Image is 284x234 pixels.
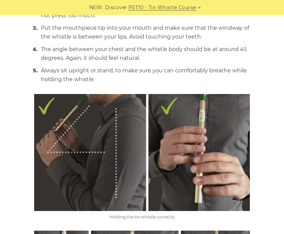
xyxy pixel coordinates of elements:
li: Put the mouthpiece tip into your mouth and make sure that the windway of the whistle is between y... [39,23,250,41]
figcaption: Holding the tin whistle correctly [34,214,250,220]
span: Discover [105,4,127,11]
a: PST10 - Tin Whistle Course [128,4,196,11]
li: Always sit upright or stand, to make sure you can comfortably breathe while holding the whistle. [39,66,250,84]
img: Holding the tin whistle correctly [34,94,250,211]
span: NEW: [89,4,103,11]
li: The angle between your chest and the whistle body should be at around 45 degrees. Again, it shoul... [39,45,250,63]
